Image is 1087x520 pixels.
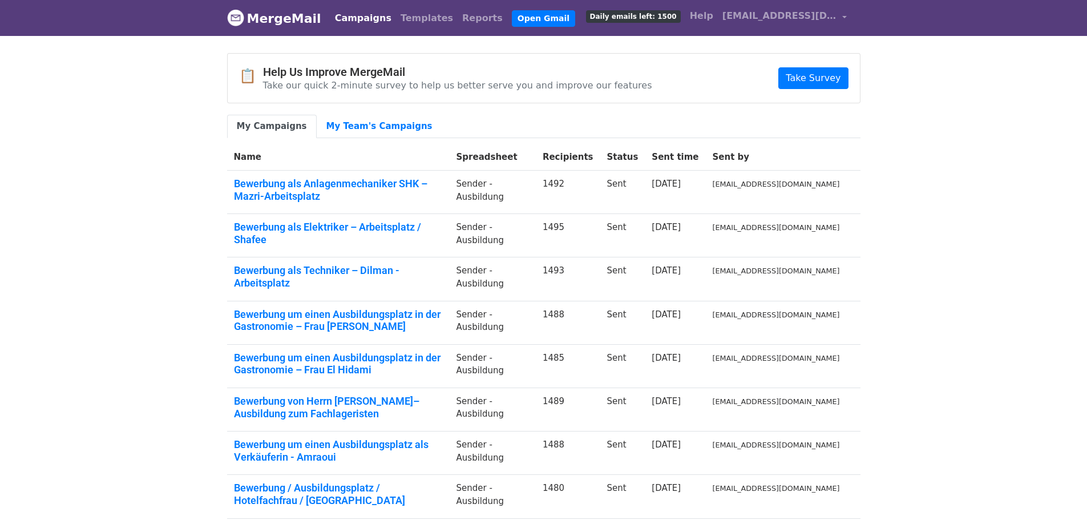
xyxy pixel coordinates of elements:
div: Chat-Widget [1030,465,1087,520]
td: 1493 [536,257,600,301]
small: [EMAIL_ADDRESS][DOMAIN_NAME] [713,354,840,362]
td: 1488 [536,301,600,344]
a: Campaigns [330,7,396,30]
a: Bewerbung um einen Ausbildungsplatz als Verkäuferin - Amraoui [234,438,443,463]
a: Reports [458,7,507,30]
td: Sent [600,257,645,301]
th: Sent time [645,144,705,171]
a: Daily emails left: 1500 [581,5,685,27]
a: Bewerbung / Ausbildungsplatz / Hotelfachfrau / [GEOGRAPHIC_DATA] [234,482,443,506]
small: [EMAIL_ADDRESS][DOMAIN_NAME] [713,484,840,493]
a: Bewerbung um einen Ausbildungsplatz in der Gastronomie – Frau El Hidami [234,352,443,376]
small: [EMAIL_ADDRESS][DOMAIN_NAME] [713,397,840,406]
a: My Team's Campaigns [317,115,442,138]
small: [EMAIL_ADDRESS][DOMAIN_NAME] [713,441,840,449]
td: Sent [600,344,645,388]
a: Templates [396,7,458,30]
th: Spreadsheet [450,144,536,171]
a: Bewerbung als Elektriker – Arbeitsplatz / Shafee [234,221,443,245]
td: Sender -Ausbildung [450,171,536,214]
td: Sent [600,388,645,431]
span: Daily emails left: 1500 [586,10,681,23]
a: My Campaigns [227,115,317,138]
th: Name [227,144,450,171]
td: 1495 [536,214,600,257]
a: [DATE] [652,222,681,232]
a: [DATE] [652,353,681,363]
span: [EMAIL_ADDRESS][DOMAIN_NAME] [722,9,837,23]
iframe: Chat Widget [1030,465,1087,520]
td: Sent [600,475,645,518]
small: [EMAIL_ADDRESS][DOMAIN_NAME] [713,180,840,188]
h4: Help Us Improve MergeMail [263,65,652,79]
a: [DATE] [652,396,681,406]
a: [DATE] [652,309,681,320]
span: 📋 [239,68,263,84]
th: Status [600,144,645,171]
td: 1485 [536,344,600,388]
td: Sent [600,171,645,214]
td: Sender -Ausbildung [450,475,536,518]
td: Sender -Ausbildung [450,388,536,431]
small: [EMAIL_ADDRESS][DOMAIN_NAME] [713,267,840,275]
a: Take Survey [778,67,848,89]
a: [DATE] [652,179,681,189]
small: [EMAIL_ADDRESS][DOMAIN_NAME] [713,311,840,319]
a: Help [685,5,718,27]
td: 1489 [536,388,600,431]
a: [EMAIL_ADDRESS][DOMAIN_NAME] [718,5,851,31]
a: Bewerbung als Techniker – Dilman -Arbeitsplatz [234,264,443,289]
th: Sent by [706,144,847,171]
td: Sent [600,301,645,344]
a: [DATE] [652,440,681,450]
td: Sender -Ausbildung [450,301,536,344]
a: Bewerbung um einen Ausbildungsplatz in der Gastronomie – Frau [PERSON_NAME] [234,308,443,333]
a: Bewerbung von Herrn [PERSON_NAME]– Ausbildung zum Fachlageristen [234,395,443,420]
td: 1492 [536,171,600,214]
td: 1480 [536,475,600,518]
a: [DATE] [652,483,681,493]
img: MergeMail logo [227,9,244,26]
small: [EMAIL_ADDRESS][DOMAIN_NAME] [713,223,840,232]
a: Bewerbung als Anlagenmechaniker SHK – Mazri-Arbeitsplatz [234,178,443,202]
td: Sender -Ausbildung [450,214,536,257]
th: Recipients [536,144,600,171]
p: Take our quick 2-minute survey to help us better serve you and improve our features [263,79,652,91]
a: [DATE] [652,265,681,276]
td: Sender -Ausbildung [450,257,536,301]
a: Open Gmail [512,10,575,27]
td: 1488 [536,432,600,475]
td: Sender -Ausbildung [450,432,536,475]
td: Sent [600,214,645,257]
td: Sender -Ausbildung [450,344,536,388]
a: MergeMail [227,6,321,30]
td: Sent [600,432,645,475]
